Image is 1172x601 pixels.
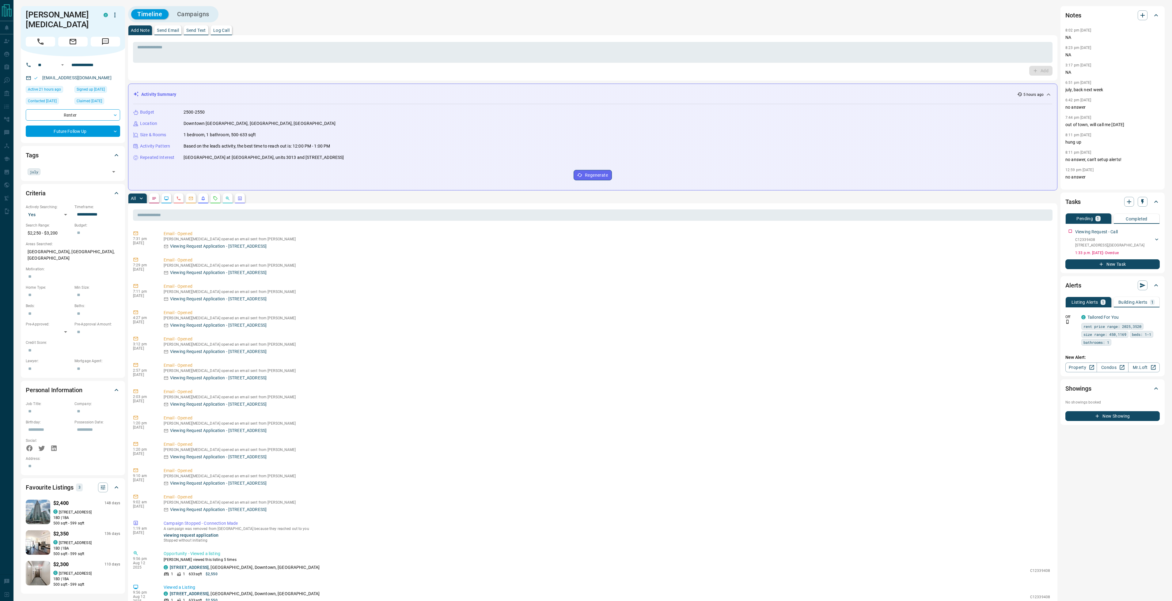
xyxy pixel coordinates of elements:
p: $2,300 [53,561,69,568]
p: Based on the lead's activity, the best time to reach out is: 12:00 PM - 1:00 PM [184,143,330,149]
p: Campaign Stopped - Connection Made [164,520,1050,527]
a: Favourited listing$2,400148 dayscondos.ca[STREET_ADDRESS]1BD |1BA500 sqft - 599 sqft [26,498,120,526]
p: 7:31 pm [133,237,154,241]
p: Add Note [131,28,150,32]
svg: Emails [188,196,193,201]
p: NA [1065,52,1160,58]
svg: Listing Alerts [201,196,206,201]
p: Job Title: [26,401,71,407]
p: Off [1065,314,1078,320]
p: Viewing Request Application - [STREET_ADDRESS] [170,296,267,302]
p: 1:20 pm [133,447,154,452]
img: Favourited listing [21,561,54,585]
p: 9:56 pm [133,557,154,561]
p: New Alert: [1065,354,1160,361]
span: Email [58,37,88,47]
p: Viewing Request Application - [STREET_ADDRESS] [170,322,267,329]
h2: Favourite Listings [26,483,74,492]
p: 7:11 pm [133,289,154,294]
p: Home Type: [26,285,71,290]
img: Favourited listing [20,500,57,524]
span: Call [26,37,55,47]
span: bathrooms: 1 [1083,339,1109,345]
p: [PERSON_NAME][MEDICAL_DATA] opened an email sent from [PERSON_NAME] [164,448,1050,452]
p: Stopped without initiating [164,538,1050,543]
p: Email - Opened [164,415,1050,421]
svg: Lead Browsing Activity [164,196,169,201]
p: Opportunity - Viewed a listing [164,550,1050,557]
p: Email - Opened [164,494,1050,500]
p: Size & Rooms [140,132,166,138]
p: 1 [183,571,185,577]
a: Favourited listing$2,300110 dayscondos.ca[STREET_ADDRESS]1BD |1BA500 sqft - 599 sqft [26,560,120,587]
p: [STREET_ADDRESS] [59,509,92,515]
p: 1 bedroom, 1 bathroom, 500-633 sqft [184,132,256,138]
p: Activity Pattern [140,143,170,149]
p: 633 sqft [189,571,202,577]
div: Tue Aug 12 2025 [26,98,71,106]
p: [PERSON_NAME][MEDICAL_DATA] opened an email sent from [PERSON_NAME] [164,421,1050,426]
p: Search Range: [26,223,71,228]
button: Regenerate [574,170,612,180]
p: [PERSON_NAME][MEDICAL_DATA] opened an email sent from [PERSON_NAME] [164,342,1050,347]
p: 8:23 pm [DATE] [1065,46,1091,50]
div: condos.ca [164,565,168,569]
p: Viewing Request Application - [STREET_ADDRESS] [170,243,267,250]
p: 6:35 pm [DATE] [1065,185,1091,190]
div: Favourite Listings3 [26,480,120,495]
div: C12339408[STREET_ADDRESS],[GEOGRAPHIC_DATA] [1075,236,1160,249]
p: Credit Score: [26,340,120,345]
div: Yes [26,210,71,220]
svg: Push Notification Only [1065,320,1070,324]
p: 8:11 pm [DATE] [1065,133,1091,137]
p: All [131,196,136,201]
p: 9:02 am [133,500,154,504]
a: Tailored For You [1087,315,1119,320]
p: [DATE] [133,425,154,430]
p: A campaign was removed from [GEOGRAPHIC_DATA] because they reached out to you [164,527,1050,531]
p: 2:57 pm [133,368,154,373]
p: 7:29 pm [133,263,154,267]
p: Aug 12 2025 [133,561,154,569]
h2: Tags [26,150,38,160]
p: no answer [1065,174,1160,180]
p: Viewing Request Application - [STREET_ADDRESS] [170,454,267,460]
p: 3 [78,484,81,491]
p: 4:27 pm [133,316,154,320]
p: 1:19 am [133,526,154,531]
p: NA [1065,69,1160,76]
p: No showings booked [1065,400,1160,405]
a: Favourited listing$2,350136 dayscondos.ca[STREET_ADDRESS]1BD |1BA500 sqft - 599 sqft [26,529,120,557]
div: Criteria [26,186,120,201]
a: Condos [1097,362,1128,372]
p: 1 [1102,300,1104,304]
p: [STREET_ADDRESS] [59,571,92,576]
p: Email - Opened [164,362,1050,369]
p: 8:11 pm [DATE] [1065,150,1091,155]
div: condos.ca [104,13,108,17]
p: 110 days [104,562,120,567]
p: [STREET_ADDRESS] [59,540,92,546]
p: $2,400 [53,500,69,507]
p: [DATE] [133,320,154,324]
button: Open [109,167,118,176]
div: Future Follow Up [26,126,120,137]
p: Pending [1076,216,1093,221]
p: Email - Opened [164,468,1050,474]
svg: Notes [152,196,157,201]
p: [GEOGRAPHIC_DATA] at [GEOGRAPHIC_DATA], units 3013 and [STREET_ADDRESS] [184,154,344,161]
p: $2,250 - $3,200 [26,228,71,238]
p: Viewed a Listing [164,584,1050,591]
p: [DATE] [133,531,154,535]
p: 2:03 pm [133,395,154,399]
p: 148 days [104,501,120,506]
p: Viewing Request Application - [STREET_ADDRESS] [170,401,267,408]
p: 1 [171,571,173,577]
div: condos.ca [1081,315,1086,319]
p: Log Call [213,28,229,32]
p: Viewing Request Application - [STREET_ADDRESS] [170,348,267,355]
svg: Calls [176,196,181,201]
p: $2,350 [53,530,69,538]
span: beds: 1-1 [1132,331,1151,337]
p: , [GEOGRAPHIC_DATA], Downtown, [GEOGRAPHIC_DATA] [170,591,320,597]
